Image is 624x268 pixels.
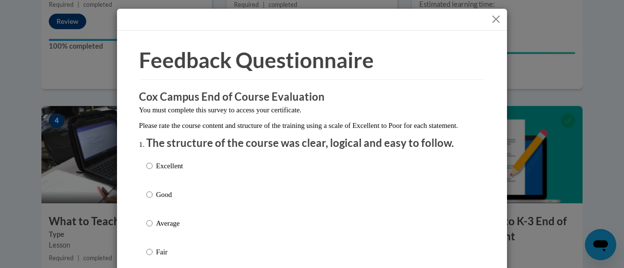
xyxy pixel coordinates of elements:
[146,189,153,200] input: Good
[139,120,485,131] p: Please rate the course content and structure of the training using a scale of Excellent to Poor f...
[156,189,183,200] p: Good
[156,218,183,229] p: Average
[146,247,153,257] input: Fair
[156,247,183,257] p: Fair
[146,218,153,229] input: Average
[139,47,374,72] span: Feedback Questionnaire
[139,105,485,115] p: You must complete this survey to access your certificate.
[490,13,502,25] button: Close
[139,89,485,105] h3: Cox Campus End of Course Evaluation
[156,161,183,171] p: Excellent
[146,136,478,151] p: The structure of the course was clear, logical and easy to follow.
[146,161,153,171] input: Excellent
